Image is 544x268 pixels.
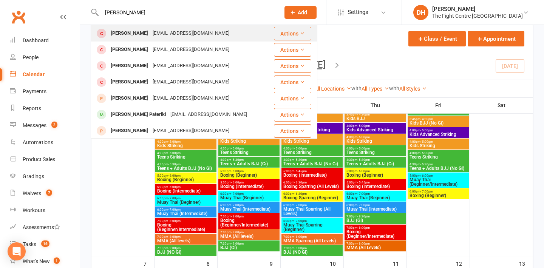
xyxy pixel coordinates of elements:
[283,162,341,166] span: Teens + Adults BJJ (No Gi)
[346,192,404,196] span: 6:00pm
[150,60,232,71] div: [EMAIL_ADDRESS][DOMAIN_NAME]
[294,169,307,173] span: - 5:45pm
[413,5,428,20] div: DH
[283,147,341,150] span: 4:00pm
[168,109,249,120] div: [EMAIL_ADDRESS][DOMAIN_NAME]
[220,169,278,173] span: 5:00pm
[274,27,311,40] button: Actions
[409,163,467,166] span: 4:30pm
[274,92,311,105] button: Actions
[283,223,341,232] span: Muay Thai Sparring (Beginner)
[362,86,389,92] a: All Types
[157,239,215,243] span: MMA (All levels)
[220,162,278,166] span: Teens + Adults BJJ (Gi)
[23,105,41,111] div: Reports
[357,113,370,116] span: - 4:30pm
[357,215,370,218] span: - 8:30pm
[274,43,311,57] button: Actions
[157,163,215,166] span: 4:30pm
[420,151,433,155] span: - 5:00pm
[231,181,244,184] span: - 6:00pm
[168,163,181,166] span: - 5:30pm
[346,150,404,155] span: Teens Striking
[283,169,341,173] span: 5:00pm
[220,150,278,155] span: Teens Striking
[283,203,341,207] span: 6:30pm
[274,75,311,89] button: Actions
[23,37,49,43] div: Dashboard
[231,215,244,218] span: - 8:00pm
[357,226,370,229] span: - 8:00pm
[346,124,404,128] span: 4:00pm
[23,207,45,213] div: Workouts
[409,190,467,193] span: 6:00pm
[41,240,49,247] span: 16
[409,140,467,143] span: 4:00pm
[294,147,307,150] span: - 5:00pm
[231,242,244,245] span: - 9:00pm
[23,224,60,230] div: Assessments
[283,192,341,196] span: 6:00pm
[168,174,181,177] span: - 6:00pm
[420,117,433,121] span: - 4:30pm
[108,109,168,120] div: [PERSON_NAME] Pateriki
[220,158,278,162] span: 4:30pm
[357,203,370,207] span: - 7:00pm
[283,181,341,184] span: 6:00pm
[51,122,57,128] span: 2
[409,129,467,132] span: 4:00pm
[357,169,370,173] span: - 6:00pm
[231,231,244,234] span: - 8:00pm
[409,117,467,121] span: 3:45pm
[23,258,50,264] div: What's New
[10,185,80,202] a: Waivers 7
[150,44,232,55] div: [EMAIL_ADDRESS][DOMAIN_NAME]
[294,246,307,250] span: - 9:00pm
[10,236,80,253] a: Tasks 16
[157,211,215,216] span: Muay Thai (Intermediate)
[220,184,278,189] span: Boxing (Intermediate)
[150,28,232,39] div: [EMAIL_ADDRESS][DOMAIN_NAME]
[283,196,341,200] span: Boxing Sparring (Beginner)
[54,257,60,264] span: 1
[10,219,80,236] a: Assessments
[470,97,533,113] th: Sat
[389,85,399,91] strong: with
[346,169,404,173] span: 5:00pm
[23,241,36,247] div: Tasks
[346,229,404,239] span: Boxing (Beginner/Intermediate)
[346,184,404,189] span: Boxing (Intermediate)
[409,177,467,186] span: Muay Thai (Beginner/Intermediate)
[168,197,181,200] span: - 7:00pm
[409,151,467,155] span: 4:00pm
[409,143,467,148] span: Kids Striking
[409,121,467,125] span: Kids BJJ (No Gi)
[357,192,370,196] span: - 7:00pm
[409,155,467,159] span: Teens Striking
[432,12,523,19] div: The Fight Centre [GEOGRAPHIC_DATA]
[294,235,307,239] span: - 8:00pm
[108,60,150,71] div: [PERSON_NAME]
[408,31,466,46] button: Class / Event
[346,173,404,177] span: Boxing (Beginner)
[220,173,278,177] span: Boxing (Beginner)
[409,132,467,137] span: Kids Advanced Striking
[283,173,341,177] span: Boxing (Intermediate)
[23,156,55,162] div: Product Sales
[468,31,524,46] button: Appointment
[157,208,215,211] span: 6:00pm
[357,124,370,128] span: - 5:00pm
[283,219,341,223] span: 6:30pm
[298,9,307,15] span: Add
[10,83,80,100] a: Payments
[157,235,215,239] span: 7:00pm
[231,192,244,196] span: - 7:00pm
[157,177,215,182] span: Boxing (Beginner)
[220,203,278,207] span: 6:00pm
[220,147,278,150] span: 4:00pm
[346,162,404,166] span: Teens + Adults BJJ (Gi)
[283,139,341,143] span: Kids Striking
[9,8,28,26] a: Clubworx
[23,139,53,145] div: Automations
[346,218,404,223] span: BJJ (GI)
